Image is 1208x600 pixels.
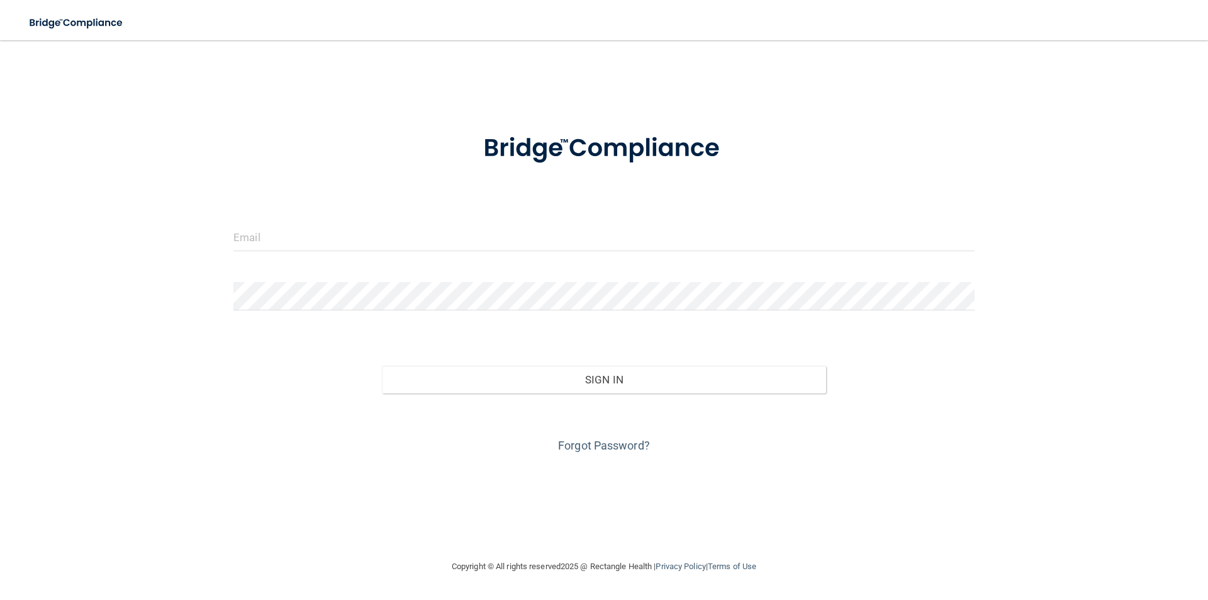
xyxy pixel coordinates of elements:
[19,10,135,36] img: bridge_compliance_login_screen.278c3ca4.svg
[374,546,834,587] div: Copyright © All rights reserved 2025 @ Rectangle Health | |
[457,116,751,181] img: bridge_compliance_login_screen.278c3ca4.svg
[233,223,975,251] input: Email
[708,562,756,571] a: Terms of Use
[656,562,705,571] a: Privacy Policy
[382,366,827,393] button: Sign In
[558,439,650,452] a: Forgot Password?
